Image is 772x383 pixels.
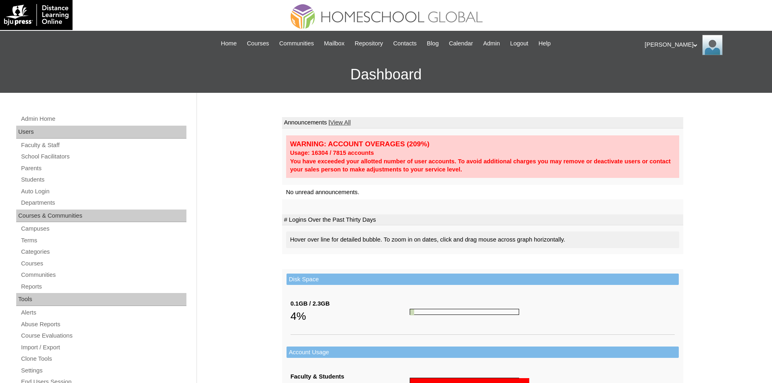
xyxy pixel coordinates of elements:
a: School Facilitators [20,152,186,162]
div: Users [16,126,186,139]
a: Clone Tools [20,354,186,364]
span: Blog [427,39,438,48]
span: Home [221,39,237,48]
img: Ariane Ebuen [702,35,723,55]
a: Abuse Reports [20,319,186,330]
div: Tools [16,293,186,306]
a: Admin [479,39,504,48]
img: logo-white.png [4,4,68,26]
a: Courses [20,259,186,269]
div: WARNING: ACCOUNT OVERAGES (209%) [290,139,675,149]
a: Home [217,39,241,48]
div: [PERSON_NAME] [645,35,764,55]
a: Logout [506,39,532,48]
a: Blog [423,39,443,48]
span: Admin [483,39,500,48]
a: Import / Export [20,342,186,353]
td: Account Usage [287,347,679,358]
a: Contacts [389,39,421,48]
span: Mailbox [324,39,345,48]
div: You have exceeded your allotted number of user accounts. To avoid additional charges you may remo... [290,157,675,174]
td: No unread announcements. [282,185,683,200]
div: Faculty & Students [291,372,410,381]
div: 4% [291,308,410,324]
a: Categories [20,247,186,257]
a: Admin Home [20,114,186,124]
div: Courses & Communities [16,210,186,223]
a: Terms [20,235,186,246]
a: Campuses [20,224,186,234]
a: Parents [20,163,186,173]
a: Communities [275,39,318,48]
a: Help [535,39,555,48]
a: Reports [20,282,186,292]
span: Contacts [393,39,417,48]
span: Communities [279,39,314,48]
a: Calendar [445,39,477,48]
a: View All [330,119,351,126]
td: # Logins Over the Past Thirty Days [282,214,683,226]
span: Calendar [449,39,473,48]
span: Courses [247,39,269,48]
a: Settings [20,366,186,376]
a: Students [20,175,186,185]
td: Announcements | [282,117,683,128]
td: Disk Space [287,274,679,285]
a: Mailbox [320,39,349,48]
a: Auto Login [20,186,186,197]
a: Repository [351,39,387,48]
a: Course Evaluations [20,331,186,341]
a: Departments [20,198,186,208]
div: Hover over line for detailed bubble. To zoom in on dates, click and drag mouse across graph horiz... [286,231,679,248]
a: Faculty & Staff [20,140,186,150]
a: Courses [243,39,273,48]
span: Repository [355,39,383,48]
div: 0.1GB / 2.3GB [291,300,410,308]
strong: Usage: 16304 / 7815 accounts [290,150,374,156]
h3: Dashboard [4,56,768,93]
a: Communities [20,270,186,280]
a: Alerts [20,308,186,318]
span: Logout [510,39,528,48]
span: Help [539,39,551,48]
